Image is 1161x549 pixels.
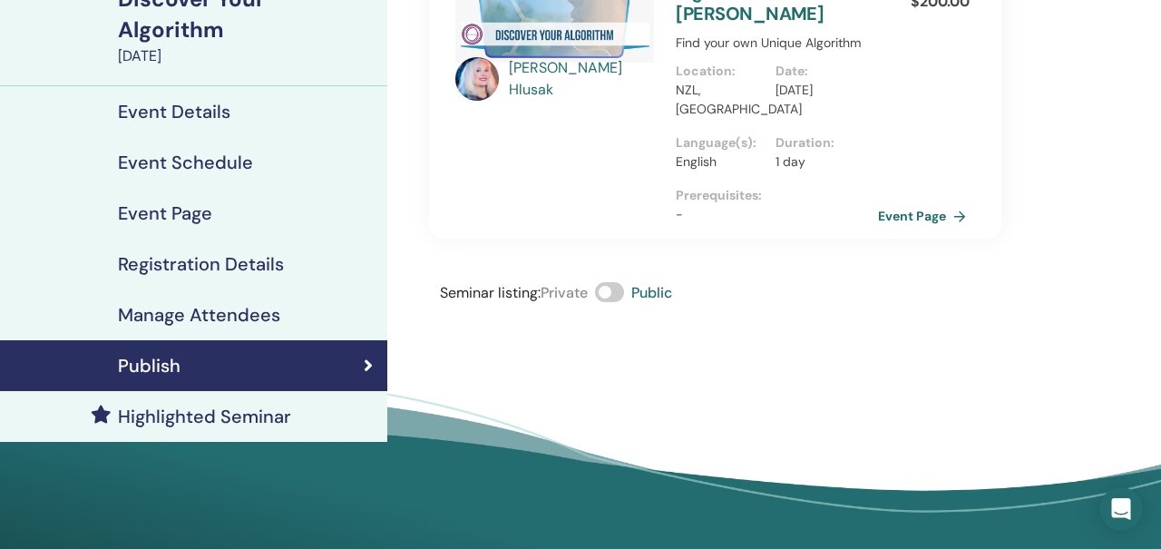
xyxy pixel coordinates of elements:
p: Prerequisites : [676,186,875,205]
p: Language(s) : [676,133,765,152]
h4: Registration Details [118,253,284,275]
div: Open Intercom Messenger [1099,487,1143,531]
h4: Highlighted Seminar [118,406,291,427]
p: [DATE] [776,81,864,100]
a: Event Page [878,202,973,230]
p: English [676,152,765,172]
p: - [676,205,875,224]
a: [PERSON_NAME] Hlusak [509,57,659,101]
span: Private [541,283,588,302]
p: 1 day [776,152,864,172]
p: Duration : [776,133,864,152]
h4: Manage Attendees [118,304,280,326]
div: [DATE] [118,45,376,67]
h4: Publish [118,355,180,377]
p: Date : [776,62,864,81]
span: Public [631,283,672,302]
h4: Event Page [118,202,212,224]
h4: Event Details [118,101,230,123]
h4: Event Schedule [118,152,253,173]
img: default.jpg [455,57,499,101]
p: Find your own Unique Algorithm [676,34,875,53]
p: NZL, [GEOGRAPHIC_DATA] [676,81,765,119]
span: Seminar listing : [440,283,541,302]
p: Location : [676,62,765,81]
